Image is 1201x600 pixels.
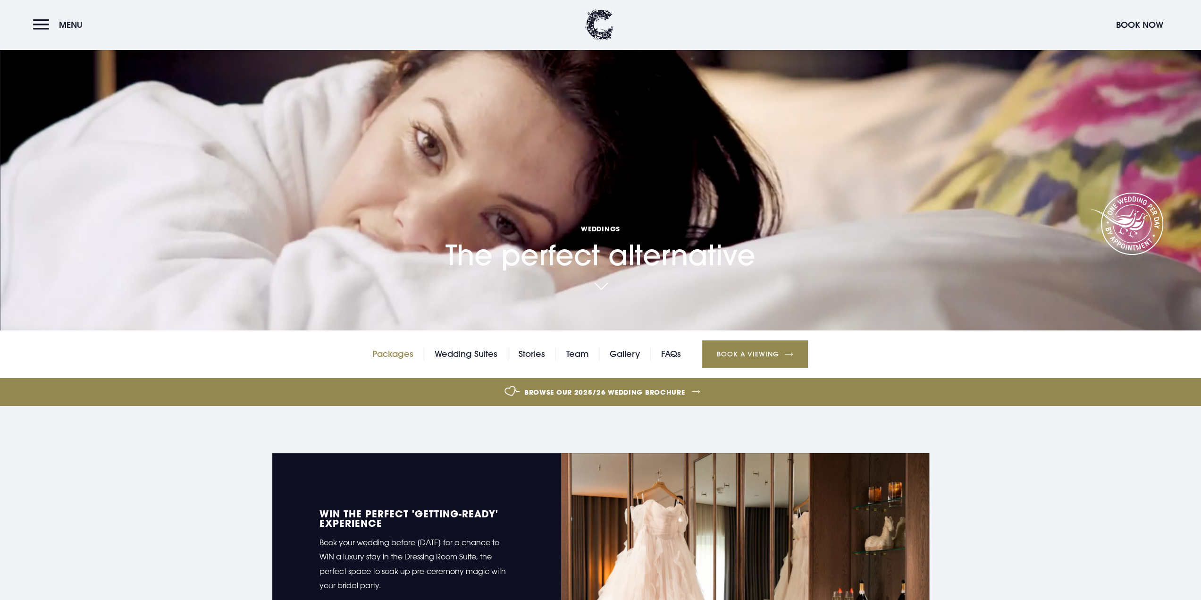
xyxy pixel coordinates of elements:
span: Weddings [445,224,756,233]
a: Team [566,347,588,361]
span: Menu [59,19,83,30]
a: Packages [372,347,413,361]
a: FAQs [661,347,681,361]
p: Book your wedding before [DATE] for a chance to WIN a luxury stay in the Dressing Room Suite, the... [319,535,514,593]
a: Wedding Suites [435,347,497,361]
a: Gallery [610,347,640,361]
img: Clandeboye Lodge [585,9,613,40]
a: Book a Viewing [702,340,808,368]
h5: WIN the perfect 'Getting-Ready' experience [319,509,514,528]
h1: The perfect alternative [445,151,756,272]
button: Menu [33,15,87,35]
a: Stories [519,347,545,361]
button: Book Now [1111,15,1168,35]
